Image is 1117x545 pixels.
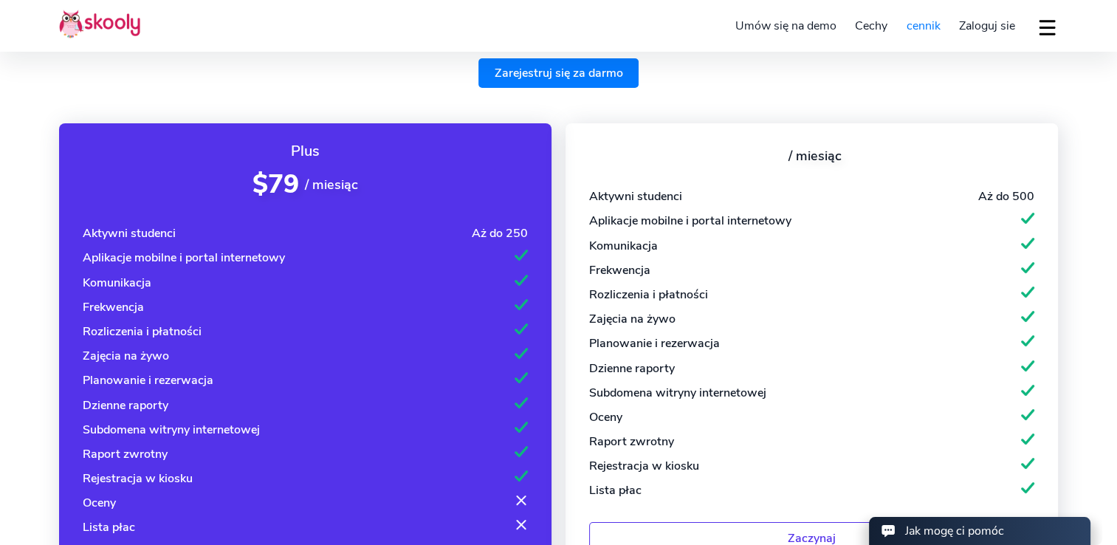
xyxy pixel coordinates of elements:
[59,10,140,38] img: Skooly
[589,311,676,327] div: Zajęcia na żywo
[589,409,622,425] div: Oceny
[726,14,846,38] a: Umów się na demo
[83,397,168,414] div: Dzienne raporty
[83,470,193,487] div: Rejestracja w kiosku
[589,262,650,278] div: Frekwencja
[478,58,639,88] a: Zarejestruj się za darmo
[83,275,151,291] div: Komunikacja
[907,18,941,34] span: cennik
[83,250,285,266] div: Aplikacje mobilne i portal internetowy
[589,482,642,498] div: Lista płac
[589,385,766,401] div: Subdomena witryny internetowej
[1037,10,1058,44] button: dropdown menu
[83,299,144,315] div: Frekwencja
[589,238,658,254] div: Komunikacja
[978,188,1034,205] div: Aż do 500
[83,348,169,364] div: Zajęcia na żywo
[83,495,116,511] div: Oceny
[949,14,1025,38] a: Zaloguj sie
[83,372,213,388] div: Planowanie i rezerwacja
[83,422,260,438] div: Subdomena witryny internetowej
[252,167,299,202] span: $79
[589,433,674,450] div: Raport zwrotny
[959,18,1015,34] span: Zaloguj sie
[83,519,135,535] div: Lista płac
[897,14,950,38] a: cennik
[589,213,791,229] div: Aplikacje mobilne i portal internetowy
[788,147,842,165] span: / miesiąc
[83,446,168,462] div: Raport zwrotny
[83,225,176,241] div: Aktywni studenci
[83,323,202,340] div: Rozliczenia i płatności
[589,188,682,205] div: Aktywni studenci
[305,176,358,193] span: / miesiąc
[589,287,708,303] div: Rozliczenia i płatności
[845,14,897,38] a: Cechy
[589,360,675,377] div: Dzienne raporty
[589,458,699,474] div: Rejestracja w kiosku
[472,225,528,241] div: Aż do 250
[83,141,528,161] div: Plus
[589,335,720,352] div: Planowanie i rezerwacja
